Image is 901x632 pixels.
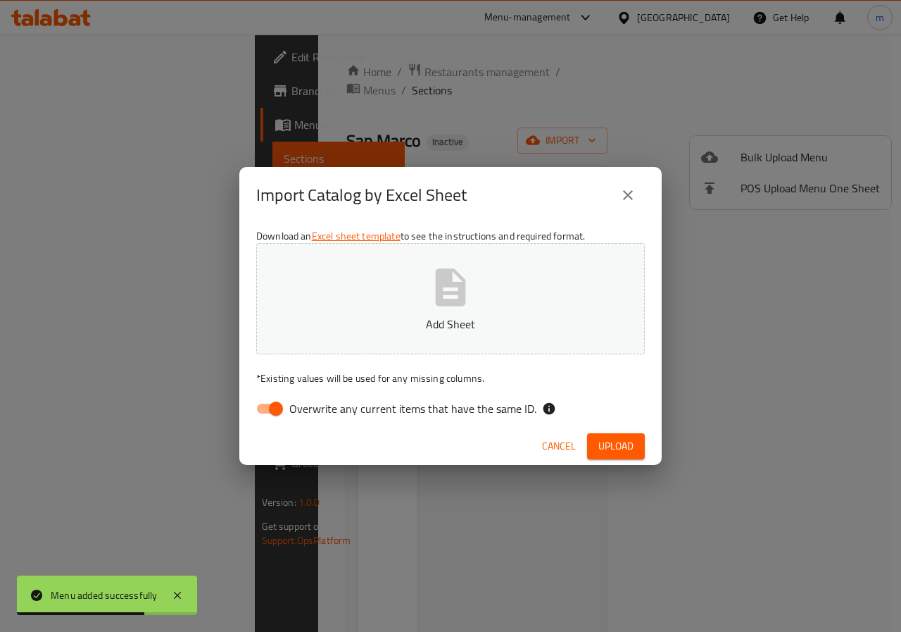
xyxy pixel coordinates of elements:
[542,402,556,416] svg: If the overwrite option isn't selected, then the items that match an existing ID will be ignored ...
[611,178,645,212] button: close
[536,433,581,459] button: Cancel
[289,400,536,417] span: Overwrite any current items that have the same ID.
[278,316,623,333] p: Add Sheet
[542,438,576,455] span: Cancel
[312,227,401,245] a: Excel sheet template
[51,588,158,603] div: Menu added successfully
[239,223,662,428] div: Download an to see the instructions and required format.
[256,184,467,206] h2: Import Catalog by Excel Sheet
[256,243,645,354] button: Add Sheet
[256,371,645,385] p: Existing values will be used for any missing columns.
[598,438,634,455] span: Upload
[587,433,645,459] button: Upload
